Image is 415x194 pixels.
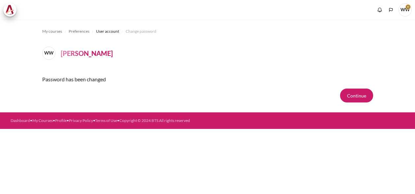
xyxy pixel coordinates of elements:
[340,89,373,102] button: Continue
[69,118,93,123] a: Privacy Policy
[11,118,30,123] a: Dashboard
[69,27,89,35] a: Preferences
[69,28,89,34] span: Preferences
[399,3,412,17] a: User menu
[42,28,62,34] span: My courses
[42,26,373,37] nav: Navigation bar
[126,27,156,35] a: Change password
[126,28,156,34] span: Change password
[386,5,396,15] button: Languages
[96,28,119,34] span: User account
[119,118,190,123] a: Copyright © 2024 BTS All rights reserved
[5,5,15,15] img: Architeck
[95,118,117,123] a: Terms of Use
[61,48,113,58] h4: [PERSON_NAME]
[42,27,62,35] a: My courses
[42,47,55,60] span: WW
[42,70,373,89] div: Password has been changed
[42,47,58,60] a: WW
[32,118,53,123] a: My Courses
[3,3,20,17] a: Architeck Architeck
[399,3,412,17] span: WW
[11,118,227,124] div: • • • • •
[375,5,385,15] div: Show notification window with no new notifications
[55,118,67,123] a: Profile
